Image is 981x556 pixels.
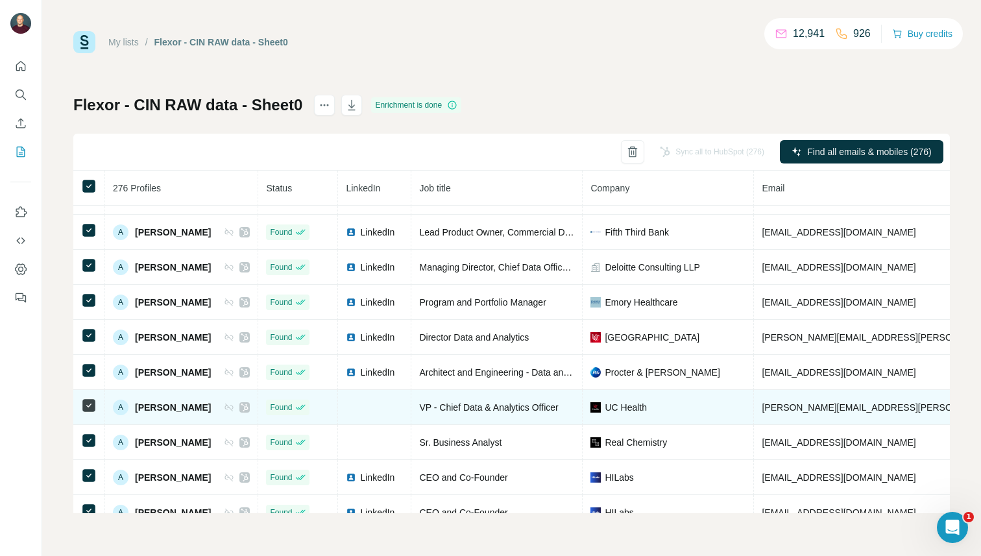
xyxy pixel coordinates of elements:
div: A [113,224,128,240]
span: Fifth Third Bank [605,226,669,239]
span: CEO and Co-Founder [419,472,507,483]
button: My lists [10,140,31,163]
span: Found [270,226,292,238]
span: 276 Profiles [113,183,161,193]
span: Sr. Business Analyst [419,437,502,448]
button: Buy credits [892,25,952,43]
span: CEO and Co-Founder [419,507,507,518]
span: Company [590,183,629,193]
span: Managing Director, Chief Data Officer, Government and Public Services [419,262,707,272]
span: Found [270,367,292,378]
button: Use Surfe on LinkedIn [10,200,31,224]
span: UC Health [605,401,647,414]
span: [PERSON_NAME] [135,261,211,274]
span: [PERSON_NAME] [135,436,211,449]
img: LinkedIn logo [346,367,356,378]
button: Use Surfe API [10,229,31,252]
img: company-logo [590,231,601,232]
p: 926 [853,26,871,42]
span: Real Chemistry [605,436,667,449]
img: LinkedIn logo [346,262,356,272]
span: LinkedIn [360,331,394,344]
img: Avatar [10,13,31,34]
img: LinkedIn logo [346,297,356,308]
span: Email [762,183,784,193]
span: [EMAIL_ADDRESS][DOMAIN_NAME] [762,367,915,378]
span: LinkedIn [360,261,394,274]
div: Flexor - CIN RAW data - Sheet0 [154,36,288,49]
button: Dashboard [10,258,31,281]
span: Director Data and Analytics [419,332,529,343]
span: HILabs [605,506,633,519]
span: Architect and Engineering - Data and AI [419,367,579,378]
button: Enrich CSV [10,112,31,135]
li: / [145,36,148,49]
span: LinkedIn [360,506,394,519]
span: Deloitte Consulting LLP [605,261,699,274]
div: A [113,470,128,485]
span: LinkedIn [346,183,380,193]
div: A [113,400,128,415]
div: A [113,505,128,520]
span: Found [270,296,292,308]
span: HILabs [605,471,633,484]
span: Procter & [PERSON_NAME] [605,366,720,379]
span: [EMAIL_ADDRESS][DOMAIN_NAME] [762,507,915,518]
img: LinkedIn logo [346,332,356,343]
span: Find all emails & mobiles (276) [807,145,931,158]
span: LinkedIn [360,471,394,484]
a: My lists [108,37,139,47]
div: A [113,435,128,450]
span: [EMAIL_ADDRESS][DOMAIN_NAME] [762,472,915,483]
span: [PERSON_NAME] [135,471,211,484]
span: Found [270,261,292,273]
span: [PERSON_NAME] [135,226,211,239]
button: Find all emails & mobiles (276) [780,140,943,163]
span: LinkedIn [360,226,394,239]
img: Surfe Logo [73,31,95,53]
span: [EMAIL_ADDRESS][DOMAIN_NAME] [762,227,915,237]
img: LinkedIn logo [346,507,356,518]
span: 1 [963,512,974,522]
span: Found [270,472,292,483]
img: LinkedIn logo [346,227,356,237]
span: [EMAIL_ADDRESS][DOMAIN_NAME] [762,437,915,448]
span: LinkedIn [360,366,394,379]
p: 12,941 [793,26,825,42]
span: [PERSON_NAME] [135,296,211,309]
button: Quick start [10,54,31,78]
span: VP - Chief Data & Analytics Officer [419,402,558,413]
img: company-logo [590,367,601,378]
div: A [113,330,128,345]
span: [EMAIL_ADDRESS][DOMAIN_NAME] [762,297,915,308]
span: Program and Portfolio Manager [419,297,546,308]
span: [PERSON_NAME] [135,331,211,344]
span: Found [270,332,292,343]
div: A [113,365,128,380]
span: Job title [419,183,450,193]
button: Feedback [10,286,31,309]
span: Lead Product Owner, Commercial Data Warehouse [419,227,626,237]
span: [EMAIL_ADDRESS][DOMAIN_NAME] [762,262,915,272]
button: actions [314,95,335,115]
img: company-logo [590,402,601,413]
div: A [113,260,128,275]
span: [PERSON_NAME] [135,366,211,379]
img: company-logo [590,332,601,343]
span: Found [270,437,292,448]
span: [PERSON_NAME] [135,401,211,414]
span: Status [266,183,292,193]
img: company-logo [590,297,601,308]
span: Found [270,402,292,413]
span: Emory Healthcare [605,296,677,309]
div: A [113,295,128,310]
h1: Flexor - CIN RAW data - Sheet0 [73,95,302,115]
div: Enrichment is done [371,97,461,113]
span: [GEOGRAPHIC_DATA] [605,331,699,344]
iframe: Intercom live chat [937,512,968,543]
button: Search [10,83,31,106]
span: Found [270,507,292,518]
span: LinkedIn [360,296,394,309]
span: [PERSON_NAME] [135,506,211,519]
img: company-logo [590,437,601,448]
